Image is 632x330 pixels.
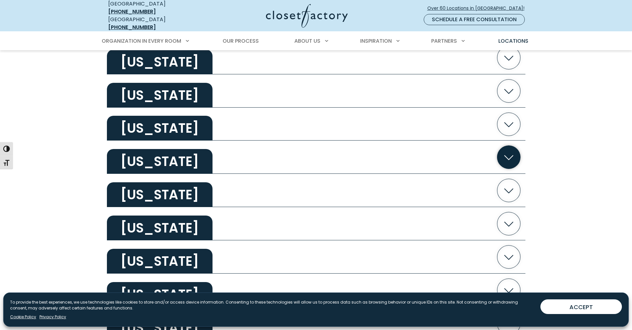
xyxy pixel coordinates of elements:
h2: [US_STATE] [107,249,213,274]
a: Schedule a Free Consultation [424,14,525,25]
a: Cookie Policy [10,314,36,320]
span: Organization in Every Room [102,37,181,45]
button: [US_STATE] [107,108,525,141]
button: ACCEPT [540,299,622,314]
h2: [US_STATE] [107,83,213,108]
nav: Primary Menu [97,32,535,50]
h2: [US_STATE] [107,116,213,141]
h2: [US_STATE] [107,182,213,207]
button: [US_STATE] [107,41,525,74]
span: Partners [431,37,457,45]
button: [US_STATE] [107,141,525,174]
span: Over 60 Locations in [GEOGRAPHIC_DATA]! [427,5,530,12]
button: [US_STATE] [107,174,525,207]
span: Our Process [223,37,259,45]
button: [US_STATE] [107,74,525,108]
h2: [US_STATE] [107,50,213,74]
a: [PHONE_NUMBER] [108,23,156,31]
h2: [US_STATE] [107,216,213,240]
div: [GEOGRAPHIC_DATA] [108,16,203,31]
button: [US_STATE] [107,240,525,274]
a: Over 60 Locations in [GEOGRAPHIC_DATA]! [427,3,530,14]
h2: [US_STATE] [107,149,213,174]
img: Closet Factory Logo [266,4,348,28]
h2: [US_STATE] [107,282,213,307]
span: Inspiration [360,37,392,45]
button: [US_STATE] [107,274,525,307]
button: [US_STATE] [107,207,525,240]
p: To provide the best experiences, we use technologies like cookies to store and/or access device i... [10,299,535,311]
a: [PHONE_NUMBER] [108,8,156,15]
span: Locations [498,37,528,45]
a: Privacy Policy [39,314,66,320]
span: About Us [294,37,320,45]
